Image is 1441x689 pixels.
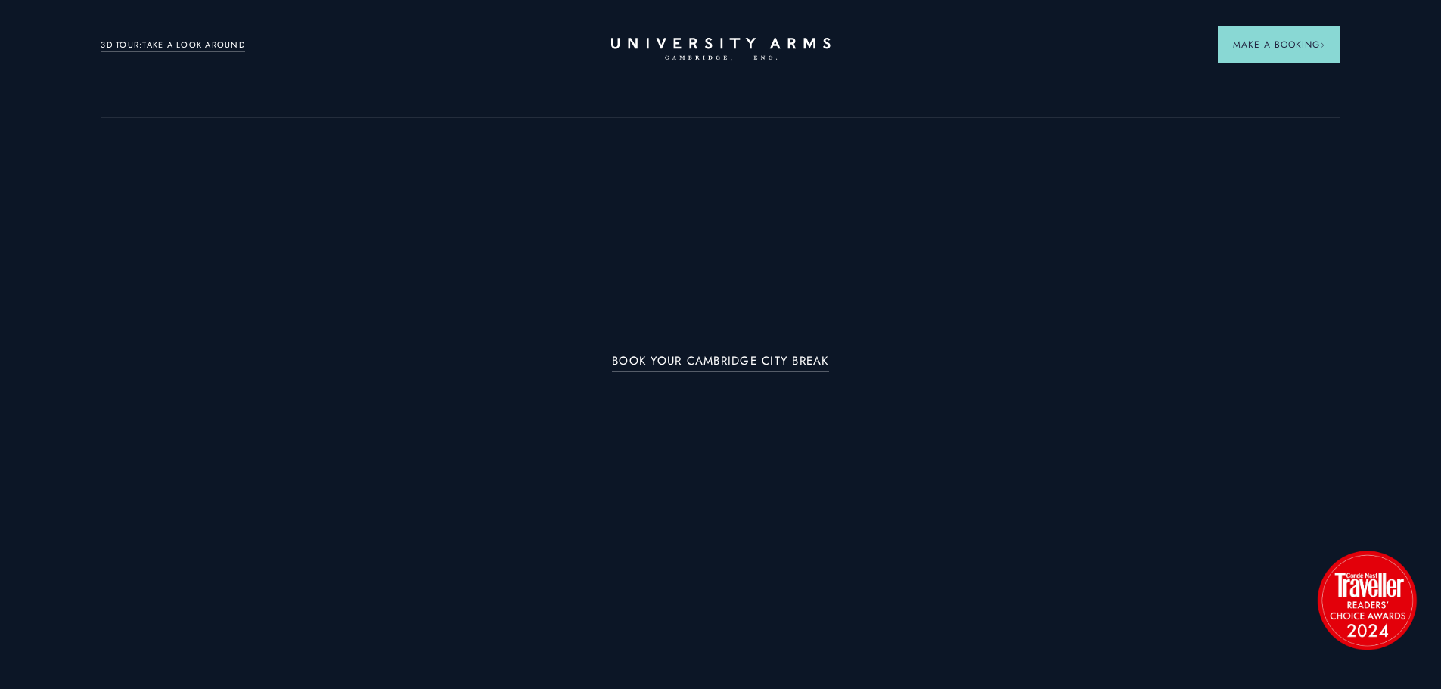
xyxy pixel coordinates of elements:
[101,39,245,52] a: 3D TOUR:TAKE A LOOK AROUND
[1218,26,1340,63] button: Make a BookingArrow icon
[611,38,831,61] a: Home
[1310,543,1424,656] img: image-2524eff8f0c5d55edbf694693304c4387916dea5-1501x1501-png
[1320,42,1325,48] img: Arrow icon
[1233,38,1325,51] span: Make a Booking
[612,355,829,372] a: BOOK YOUR CAMBRIDGE CITY BREAK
